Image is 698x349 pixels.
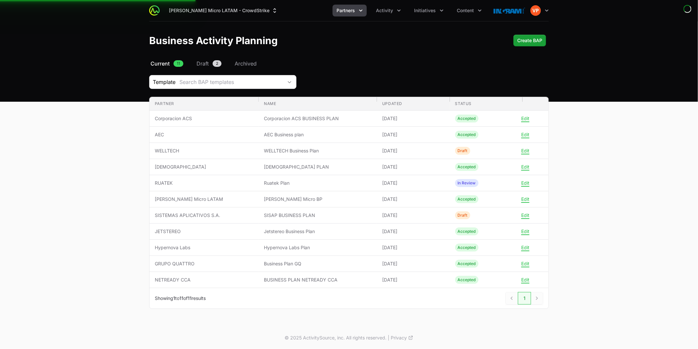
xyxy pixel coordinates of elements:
span: AEC [155,131,253,138]
span: [DATE] [382,277,444,283]
th: Name [259,97,377,111]
span: Draft [197,60,209,67]
button: Edit [521,164,529,170]
th: Status [450,97,523,111]
span: | [388,335,389,341]
div: Content menu [453,5,486,16]
div: Search BAP templates [179,78,283,86]
span: [PERSON_NAME] Micro LATAM [155,196,253,202]
span: Partners [337,7,355,14]
div: Initiatives menu [410,5,448,16]
span: Business Plan GQ [264,260,372,267]
span: Archived [235,60,257,67]
button: Content [453,5,486,16]
button: Create BAP [513,35,546,46]
span: Activity [376,7,393,14]
img: ActivitySource [149,5,160,16]
span: 11 [174,60,183,67]
span: SISTEMAS APLICATIVOS S.A. [155,212,253,219]
p: Showing to of results [155,295,206,302]
section: Business Activity Plan Submissions [149,97,549,309]
span: Template [150,78,175,86]
span: 2 [213,60,221,67]
span: Initiatives [414,7,436,14]
a: Draft2 [195,60,223,67]
span: WELLTECH Business Plan [264,148,372,154]
th: Partner [150,97,259,111]
button: Edit [521,180,529,186]
span: [DATE] [382,244,444,251]
button: Edit [521,261,529,267]
button: Edit [521,277,529,283]
p: © 2025 ActivitySource, inc. All rights reserved. [285,335,386,341]
button: Search BAP templates [175,75,296,89]
button: Edit [521,228,529,234]
div: Partners menu [333,5,367,16]
span: [DATE] [382,180,444,186]
button: [PERSON_NAME] Micro LATAM - CrowdStrike [165,5,282,16]
div: Primary actions [513,35,546,46]
span: 11 [179,295,183,301]
button: Partners [333,5,367,16]
span: Jetstereo Business Plan [264,228,372,235]
span: Create BAP [517,37,542,44]
div: Main navigation [160,5,486,16]
span: Current [151,60,170,67]
span: Corporacion ACS [155,115,253,122]
span: GRUPO QUATTRO [155,260,253,267]
a: Privacy [391,335,413,341]
button: Activity [372,5,405,16]
span: Hypernova Labs [155,244,253,251]
a: 1 [518,292,531,305]
span: 1 [173,295,175,301]
span: [DATE] [382,196,444,202]
span: [DEMOGRAPHIC_DATA] PLAN [264,164,372,170]
button: Edit [521,132,529,138]
h1: Business Activity Planning [149,35,278,46]
span: AEC Business plan [264,131,372,138]
nav: Business Activity Plan Navigation navigation [149,60,549,67]
a: Archived [233,60,258,67]
span: Ruatek Plan [264,180,372,186]
span: WELLTECH [155,148,253,154]
span: [DATE] [382,212,444,219]
button: Edit [521,245,529,251]
span: Hypernova Labs Plan [264,244,372,251]
button: Edit [521,116,529,121]
button: Edit [521,196,529,202]
span: RUATEK [155,180,253,186]
div: Supplier switch menu [165,5,282,16]
span: [DATE] [382,148,444,154]
span: [DATE] [382,115,444,122]
span: [DATE] [382,131,444,138]
button: Initiatives [410,5,448,16]
button: Edit [521,212,529,218]
span: [DATE] [382,260,444,267]
span: SISAP BUSINESS PLAN [264,212,372,219]
span: BUSINESS PLAN NETREADY CCA [264,277,372,283]
span: [DATE] [382,228,444,235]
button: Edit [521,148,529,154]
span: Corporacion ACS BUSINESS PLAN [264,115,372,122]
span: JETSTEREO [155,228,253,235]
th: Updated [377,97,450,111]
a: Current11 [149,60,185,67]
span: [PERSON_NAME] Micro BP [264,196,372,202]
span: Content [457,7,474,14]
span: [DEMOGRAPHIC_DATA] [155,164,253,170]
span: NETREADY CCA [155,277,253,283]
img: Vanessa ParedesAyala [530,5,541,16]
span: 11 [188,295,192,301]
section: Business Activity Plan Filters [149,75,549,89]
div: Activity menu [372,5,405,16]
img: Ingram Micro LATAM [494,4,525,17]
span: [DATE] [382,164,444,170]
